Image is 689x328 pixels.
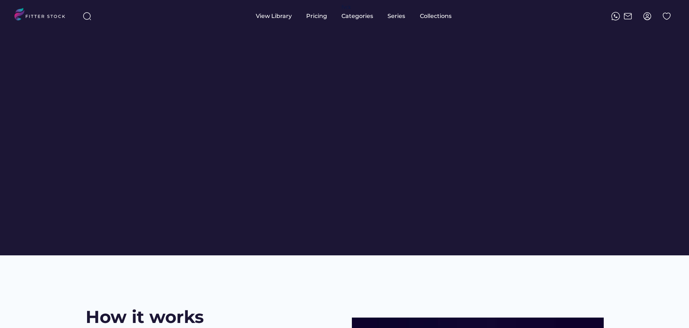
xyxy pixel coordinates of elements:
[611,12,620,20] img: meteor-icons_whatsapp%20%281%29.svg
[624,12,632,20] img: Frame%2051.svg
[341,4,351,11] div: fvck
[341,12,373,20] div: Categories
[643,12,652,20] img: profile-circle.svg
[256,12,292,20] div: View Library
[387,12,405,20] div: Series
[420,12,452,20] div: Collections
[662,12,671,20] img: Group%201000002324%20%282%29.svg
[14,8,71,23] img: LOGO.svg
[83,12,91,20] img: search-normal%203.svg
[306,12,327,20] div: Pricing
